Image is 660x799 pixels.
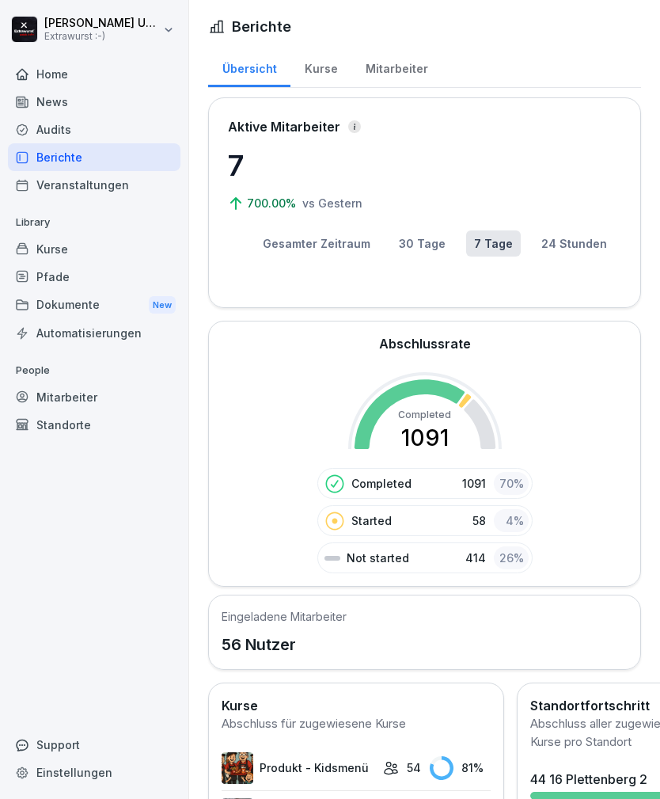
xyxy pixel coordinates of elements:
[351,47,442,87] a: Mitarbeiter
[8,319,180,347] a: Automatisierungen
[8,263,180,291] a: Pfade
[149,296,176,314] div: New
[222,752,253,784] img: tsb16prgunr3ao40bj6mg40s.png
[494,509,529,532] div: 4 %
[8,291,180,320] a: DokumenteNew
[208,47,290,87] a: Übersicht
[8,731,180,759] div: Support
[228,144,621,187] p: 7
[222,633,347,656] p: 56 Nutzer
[222,696,491,715] h2: Kurse
[290,47,351,87] a: Kurse
[8,291,180,320] div: Dokumente
[8,358,180,383] p: People
[44,17,160,30] p: [PERSON_NAME] Usik
[302,195,362,211] p: vs Gestern
[44,31,160,42] p: Extrawurst :-)
[8,411,180,439] a: Standorte
[430,756,491,780] div: 81 %
[8,171,180,199] a: Veranstaltungen
[8,235,180,263] a: Kurse
[351,512,392,529] p: Started
[391,230,453,257] button: 30 Tage
[530,770,647,789] div: 44 16 Plettenberg 2
[8,60,180,88] a: Home
[228,117,340,136] p: Aktive Mitarbeiter
[8,383,180,411] a: Mitarbeiter
[379,334,471,353] h2: Abschlussrate
[8,759,180,786] a: Einstellungen
[472,512,486,529] p: 58
[407,759,421,776] p: 54
[494,472,529,495] div: 70 %
[247,195,299,211] p: 700.00%
[351,475,412,492] p: Completed
[466,230,521,257] button: 7 Tage
[222,752,375,784] a: Produkt - Kidsmenü
[222,715,491,733] div: Abschluss für zugewiesene Kurse
[462,475,486,492] p: 1091
[232,16,291,37] h1: Berichte
[255,230,378,257] button: Gesamter Zeitraum
[222,608,347,625] h5: Eingeladene Mitarbeiter
[533,230,615,257] button: 24 Stunden
[8,88,180,116] a: News
[8,210,180,235] p: Library
[8,116,180,143] a: Audits
[465,550,486,566] p: 414
[347,550,409,566] p: Not started
[494,546,529,569] div: 26 %
[8,143,180,171] a: Berichte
